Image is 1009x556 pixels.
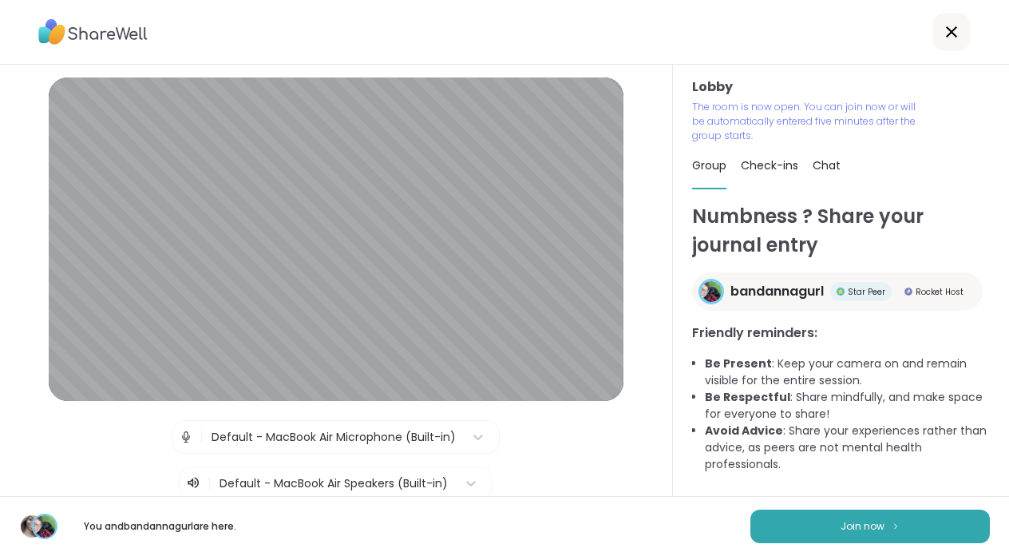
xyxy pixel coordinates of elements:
img: Star Peer [837,288,845,296]
img: bandannagurl [34,515,56,538]
p: The room is now open. You can join now or will be automatically entered five minutes after the gr... [692,100,922,143]
img: bandannagurl [701,281,722,302]
h1: Numbness ? Share your journal entry [692,202,990,260]
span: bandannagurl [730,282,824,301]
span: Check-ins [741,157,798,173]
span: Join now [841,519,884,534]
h3: Friendly reminders: [692,324,990,343]
img: seasonzofapril [21,515,43,538]
b: Be Respectful [705,389,790,405]
span: Star Peer [848,286,885,298]
b: Avoid Advice [705,423,783,439]
div: Default - MacBook Air Microphone (Built-in) [212,429,456,446]
img: ShareWell Logomark [891,522,900,530]
p: You and bandannagurl are here. [70,519,249,534]
img: Microphone [179,421,193,453]
li: : Share mindfully, and make space for everyone to share! [705,389,990,423]
b: Be Present [705,355,772,371]
span: Chat [813,157,841,173]
a: bandannagurlbandannagurlStar PeerStar PeerRocket HostRocket Host [692,272,983,311]
span: | [208,474,212,493]
button: Join now [750,510,990,543]
h3: Lobby [692,77,990,97]
img: Rocket Host [904,288,912,296]
span: Group [692,157,726,173]
li: : Share your experiences rather than advice, as peers are not mental health professionals. [705,423,990,473]
img: ShareWell Logo [38,14,148,50]
span: | [200,421,204,453]
span: Rocket Host [916,286,963,298]
li: : Keep your camera on and remain visible for the entire session. [705,355,990,389]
